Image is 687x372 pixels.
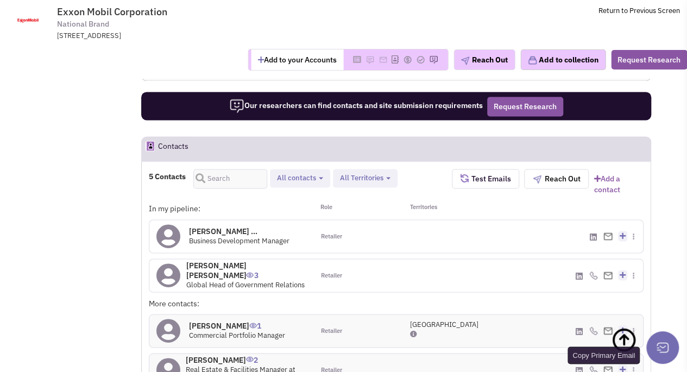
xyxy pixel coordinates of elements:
[249,323,257,328] img: icon-UserInteraction.png
[589,326,598,335] img: icon-phone.png
[340,173,383,182] span: All Territories
[520,49,606,70] button: Add to collection
[57,18,109,30] span: National Brand
[429,55,438,64] img: Please add to your accounts
[403,55,412,64] img: Please add to your accounts
[320,326,342,335] span: Retailer
[313,203,396,214] div: Role
[365,55,374,64] img: Please add to your accounts
[189,236,289,245] span: Business Development Manager
[589,271,598,280] img: icon-phone.png
[452,169,519,188] button: Test Emails
[527,55,537,65] img: icon-collection-lavender.png
[251,49,343,70] button: Add to your Accounts
[193,169,267,188] input: Search
[246,346,258,364] span: 2
[594,173,644,195] a: Add a contact
[603,232,613,239] img: Email%20Icon.png
[487,97,563,116] button: Request Research
[337,173,394,184] button: All Territories
[186,280,304,289] span: Global Head of Government Relations
[149,172,186,181] h4: 5 Contacts
[603,272,613,279] img: Email%20Icon.png
[461,56,469,65] img: plane.png
[186,355,307,364] h4: [PERSON_NAME]
[274,173,326,184] button: All contacts
[158,137,188,161] h2: Contacts
[189,330,285,339] span: Commercial Portfolio Manager
[189,226,289,236] h4: [PERSON_NAME] ...
[186,260,306,280] h4: [PERSON_NAME] [PERSON_NAME]
[603,327,613,334] img: Email%20Icon.png
[7,7,49,34] img: www.exxonmobil.com
[149,298,314,308] div: More contacts:
[229,98,244,114] img: icon-researcher-20.png
[246,356,254,362] img: icon-UserInteraction.png
[379,55,387,64] img: Please add to your accounts
[568,346,640,364] div: Copy Primary Email
[320,271,342,280] span: Retailer
[246,262,258,280] span: 3
[396,203,478,214] div: Territories
[189,320,285,330] h4: [PERSON_NAME]
[410,319,478,329] span: [GEOGRAPHIC_DATA]
[229,100,483,110] span: Our researchers can find contacts and site submission requirements
[416,55,425,64] img: Please add to your accounts
[524,169,589,188] button: Reach Out
[320,232,342,241] span: Retailer
[149,203,314,214] div: In my pipeline:
[249,312,261,330] span: 1
[611,50,687,70] button: Request Research
[533,175,541,184] img: plane.png
[246,272,254,278] img: icon-UserInteraction.png
[469,174,510,184] span: Test Emails
[598,6,680,15] a: Return to Previous Screen
[277,173,316,182] span: All contacts
[57,5,167,18] span: Exxon Mobil Corporation
[453,49,515,70] button: Reach Out
[57,31,341,41] div: [STREET_ADDRESS]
